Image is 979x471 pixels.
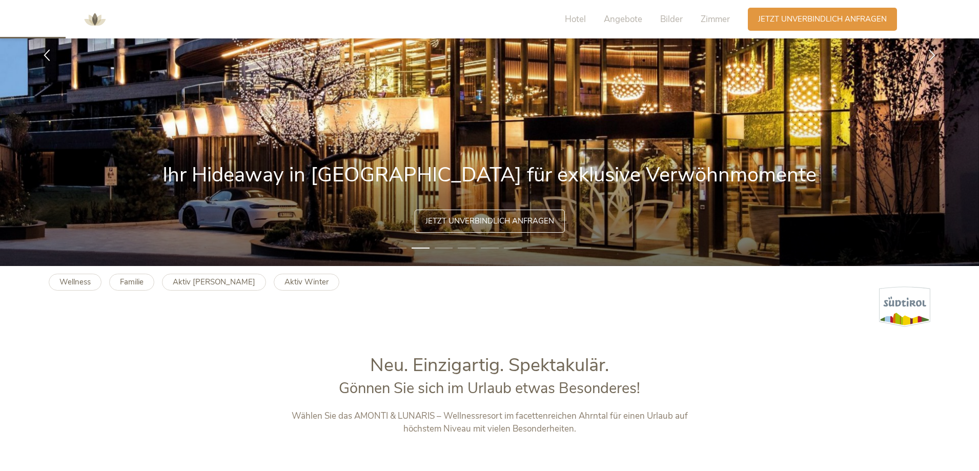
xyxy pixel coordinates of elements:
a: Wellness [49,274,101,291]
span: Hotel [565,13,586,25]
a: AMONTI & LUNARIS Wellnessresort [79,15,110,23]
span: Angebote [604,13,642,25]
span: Bilder [660,13,683,25]
a: Aktiv [PERSON_NAME] [162,274,266,291]
b: Aktiv Winter [284,277,329,287]
img: Südtirol [879,286,930,327]
span: Jetzt unverbindlich anfragen [758,14,887,25]
b: Aktiv [PERSON_NAME] [173,277,255,287]
a: Familie [109,274,154,291]
span: Jetzt unverbindlich anfragen [425,216,554,227]
span: Neu. Einzigartig. Spektakulär. [370,353,609,378]
img: AMONTI & LUNARIS Wellnessresort [79,4,110,35]
b: Wellness [59,277,91,287]
p: Wählen Sie das AMONTI & LUNARIS – Wellnessresort im facettenreichen Ahrntal für einen Urlaub auf ... [276,409,704,436]
span: Zimmer [701,13,730,25]
span: Gönnen Sie sich im Urlaub etwas Besonderes! [339,378,640,398]
b: Familie [120,277,144,287]
a: Aktiv Winter [274,274,339,291]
